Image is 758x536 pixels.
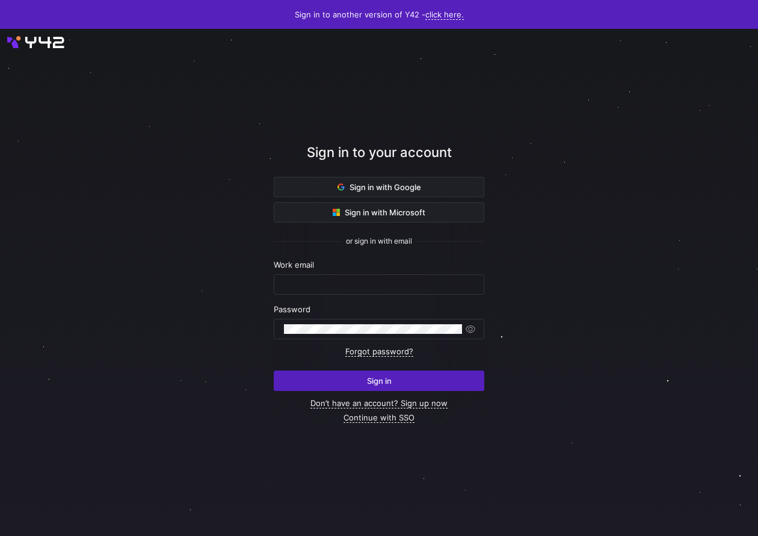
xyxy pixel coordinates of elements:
span: Password [274,304,310,314]
span: Work email [274,260,314,270]
button: Sign in [274,371,484,391]
span: Sign in with Google [337,182,421,192]
span: or sign in with email [346,237,412,245]
a: Continue with SSO [344,413,414,423]
div: Sign in to your account [274,143,484,177]
a: click here. [425,10,464,20]
button: Sign in with Microsoft [274,202,484,223]
button: Sign in with Google [274,177,484,197]
span: Sign in with Microsoft [333,208,425,217]
span: Sign in [367,376,392,386]
a: Forgot password? [345,347,413,357]
a: Don’t have an account? Sign up now [310,398,448,408]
